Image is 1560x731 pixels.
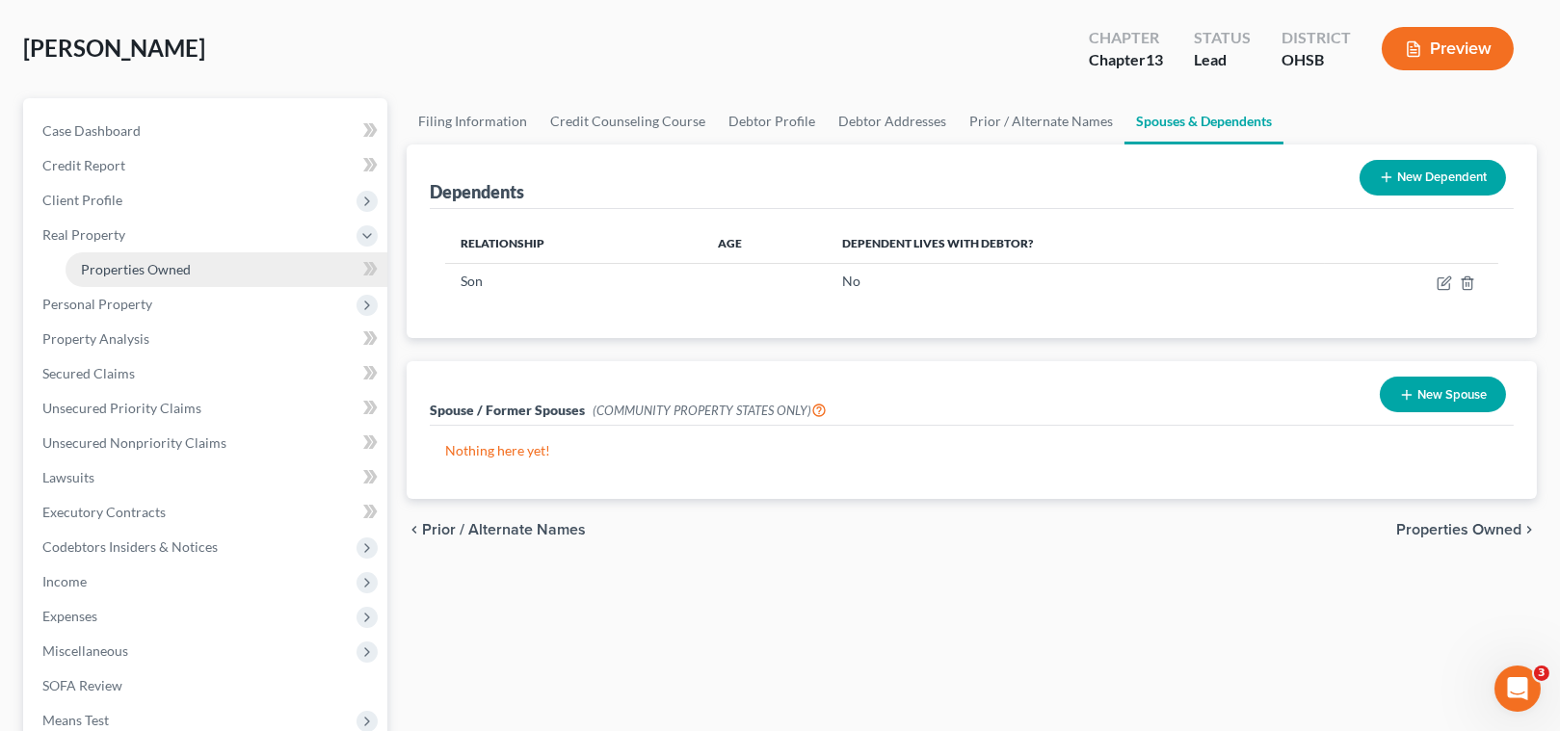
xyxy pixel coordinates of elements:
[1396,522,1537,537] button: Properties Owned chevron_right
[42,400,201,416] span: Unsecured Priority Claims
[1194,27,1251,49] div: Status
[1146,50,1163,68] span: 13
[42,226,125,243] span: Real Property
[407,522,422,537] i: chevron_left
[1194,49,1251,71] div: Lead
[42,573,87,589] span: Income
[1380,377,1506,412] button: New Spouse
[42,608,97,624] span: Expenses
[42,538,218,555] span: Codebtors Insiders & Notices
[42,296,152,312] span: Personal Property
[445,441,1498,460] p: Nothing here yet!
[1089,27,1163,49] div: Chapter
[1089,49,1163,71] div: Chapter
[1282,27,1351,49] div: District
[958,98,1124,144] a: Prior / Alternate Names
[1124,98,1283,144] a: Spouses & Dependents
[27,356,387,391] a: Secured Claims
[42,712,109,728] span: Means Test
[1360,160,1506,196] button: New Dependent
[42,330,149,347] span: Property Analysis
[42,642,128,659] span: Miscellaneous
[42,469,94,485] span: Lawsuits
[827,98,958,144] a: Debtor Addresses
[66,252,387,287] a: Properties Owned
[81,261,191,277] span: Properties Owned
[407,98,539,144] a: Filing Information
[539,98,717,144] a: Credit Counseling Course
[827,224,1325,263] th: Dependent lives with debtor?
[42,192,122,208] span: Client Profile
[1396,522,1521,537] span: Properties Owned
[42,365,135,381] span: Secured Claims
[445,263,703,300] td: Son
[27,114,387,148] a: Case Dashboard
[430,402,585,418] span: Spouse / Former Spouses
[1521,522,1537,537] i: chevron_right
[42,122,141,139] span: Case Dashboard
[27,391,387,426] a: Unsecured Priority Claims
[42,504,166,520] span: Executory Contracts
[27,148,387,183] a: Credit Report
[717,98,827,144] a: Debtor Profile
[27,322,387,356] a: Property Analysis
[1494,666,1541,712] iframe: Intercom live chat
[27,668,387,703] a: SOFA Review
[422,522,586,537] span: Prior / Alternate Names
[445,224,703,263] th: Relationship
[42,677,122,693] span: SOFA Review
[702,224,826,263] th: Age
[23,34,205,62] span: [PERSON_NAME]
[27,426,387,460] a: Unsecured Nonpriority Claims
[1534,666,1549,681] span: 3
[1282,49,1351,71] div: OHSB
[42,157,125,173] span: Credit Report
[827,263,1325,300] td: No
[593,403,827,418] span: (COMMUNITY PROPERTY STATES ONLY)
[407,522,586,537] button: chevron_left Prior / Alternate Names
[430,180,524,203] div: Dependents
[42,434,226,451] span: Unsecured Nonpriority Claims
[27,460,387,495] a: Lawsuits
[1382,27,1514,70] button: Preview
[27,495,387,530] a: Executory Contracts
